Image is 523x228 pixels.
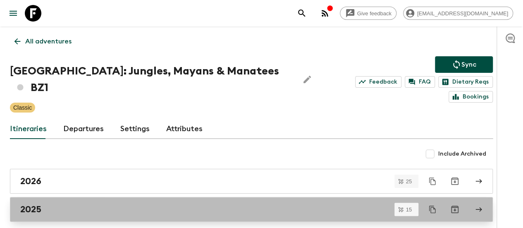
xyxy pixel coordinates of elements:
[13,103,32,112] p: Classic
[447,201,463,218] button: Archive
[10,63,292,96] h1: [GEOGRAPHIC_DATA]: Jungles, Mayans & Manatees BZ1
[5,5,21,22] button: menu
[20,204,41,215] h2: 2025
[353,10,396,17] span: Give feedback
[447,173,463,190] button: Archive
[10,169,493,194] a: 2026
[299,63,315,96] button: Edit Adventure Title
[435,56,493,73] button: Sync adventure departures to the booking engine
[10,119,47,139] a: Itineraries
[294,5,310,22] button: search adventures
[63,119,104,139] a: Departures
[355,76,401,88] a: Feedback
[405,76,435,88] a: FAQ
[461,60,476,70] p: Sync
[413,10,513,17] span: [EMAIL_ADDRESS][DOMAIN_NAME]
[20,176,41,187] h2: 2026
[10,197,493,222] a: 2025
[403,7,513,20] div: [EMAIL_ADDRESS][DOMAIN_NAME]
[425,174,440,189] button: Duplicate
[401,179,417,184] span: 25
[340,7,396,20] a: Give feedback
[166,119,203,139] a: Attributes
[438,150,486,158] span: Include Archived
[438,76,493,88] a: Dietary Reqs
[25,36,72,46] p: All adventures
[401,207,417,212] span: 15
[449,91,493,103] a: Bookings
[425,202,440,217] button: Duplicate
[120,119,150,139] a: Settings
[10,33,76,50] a: All adventures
